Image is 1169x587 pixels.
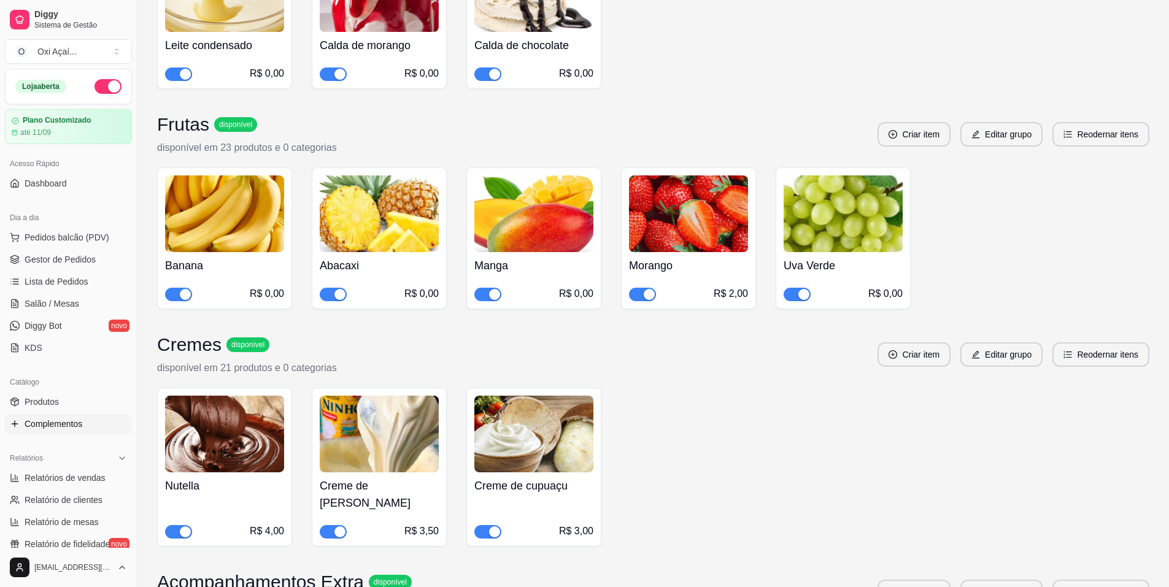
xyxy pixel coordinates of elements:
span: ordered-list [1063,350,1072,359]
div: R$ 0,00 [250,286,284,301]
div: R$ 0,00 [250,66,284,81]
span: Relatório de mesas [25,516,99,528]
img: product-image [784,175,903,252]
span: disponível [217,120,255,129]
span: O [15,45,28,58]
h4: Nutella [165,477,284,494]
span: Diggy [34,9,127,20]
span: Salão / Mesas [25,297,79,310]
span: Produtos [25,396,59,408]
span: edit [971,130,980,139]
img: product-image [474,396,593,472]
img: product-image [320,396,439,472]
span: disponível [371,577,409,587]
a: Relatórios de vendas [5,468,132,488]
div: R$ 4,00 [250,524,284,539]
div: Oxi Açaí ... [37,45,77,58]
span: Relatório de clientes [25,494,102,506]
span: plus-circle [889,350,897,359]
span: [EMAIL_ADDRESS][DOMAIN_NAME] [34,562,112,572]
h4: Morango [629,257,748,274]
span: Diggy Bot [25,320,62,332]
button: editEditar grupo [960,342,1043,367]
div: R$ 0,00 [404,66,439,81]
h4: Uva Verde [784,257,903,274]
h4: Abacaxi [320,257,439,274]
span: Complementos [25,418,82,430]
span: Gestor de Pedidos [25,253,96,266]
span: Dashboard [25,177,67,190]
img: product-image [474,175,593,252]
h4: Creme de [PERSON_NAME] [320,477,439,512]
a: Diggy Botnovo [5,316,132,336]
img: product-image [165,396,284,472]
a: KDS [5,338,132,358]
h4: Manga [474,257,593,274]
p: disponível em 23 produtos e 0 categorias [157,140,337,155]
img: product-image [165,175,284,252]
div: R$ 0,00 [559,66,593,81]
div: Acesso Rápido [5,154,132,174]
a: Lista de Pedidos [5,272,132,291]
div: R$ 0,00 [404,286,439,301]
span: edit [971,350,980,359]
div: Catálogo [5,372,132,392]
button: ordered-listReodernar itens [1052,122,1149,147]
h4: Calda de morango [320,37,439,54]
div: R$ 3,00 [559,524,593,539]
button: Alterar Status [95,79,122,94]
button: editEditar grupo [960,122,1043,147]
a: Salão / Mesas [5,294,132,313]
span: Relatórios de vendas [25,472,106,484]
span: ordered-list [1063,130,1072,139]
a: DiggySistema de Gestão [5,5,132,34]
p: disponível em 21 produtos e 0 categorias [157,361,337,375]
div: R$ 3,50 [404,524,439,539]
h3: Cremes [157,334,222,356]
span: disponível [229,340,267,350]
a: Complementos [5,414,132,434]
h4: Banana [165,257,284,274]
button: Select a team [5,39,132,64]
div: Loja aberta [15,80,66,93]
span: Relatório de fidelidade [25,538,110,550]
button: Pedidos balcão (PDV) [5,228,132,247]
div: R$ 0,00 [868,286,903,301]
article: Plano Customizado [23,116,91,125]
h3: Frutas [157,113,209,136]
div: R$ 0,00 [559,286,593,301]
img: product-image [320,175,439,252]
a: Relatório de mesas [5,512,132,532]
button: plus-circleCriar item [878,342,951,367]
button: ordered-listReodernar itens [1052,342,1149,367]
a: Relatório de fidelidadenovo [5,534,132,554]
h4: Calda de chocolate [474,37,593,54]
a: Produtos [5,392,132,412]
div: Dia a dia [5,208,132,228]
span: Lista de Pedidos [25,275,88,288]
a: Dashboard [5,174,132,193]
h4: Leite condensado [165,37,284,54]
article: até 11/09 [20,128,51,137]
span: Pedidos balcão (PDV) [25,231,109,244]
span: plus-circle [889,130,897,139]
button: [EMAIL_ADDRESS][DOMAIN_NAME] [5,553,132,582]
img: product-image [629,175,748,252]
a: Relatório de clientes [5,490,132,510]
a: Plano Customizadoaté 11/09 [5,109,132,144]
span: Relatórios [10,453,43,463]
span: KDS [25,342,42,354]
a: Gestor de Pedidos [5,250,132,269]
span: Sistema de Gestão [34,20,127,30]
h4: Creme de cupuaçu [474,477,593,494]
div: R$ 2,00 [714,286,748,301]
button: plus-circleCriar item [878,122,951,147]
